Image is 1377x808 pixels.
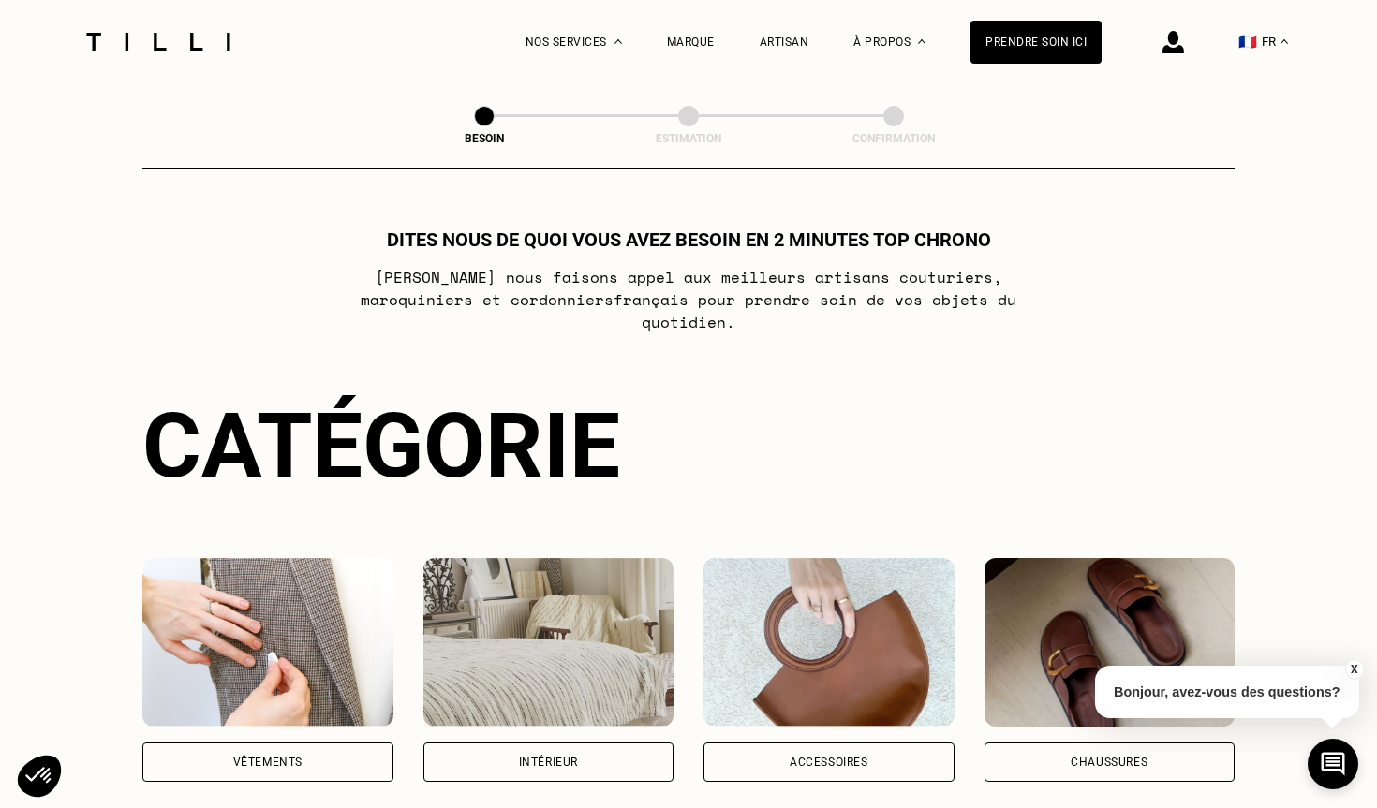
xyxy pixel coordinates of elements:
[142,393,1235,498] div: Catégorie
[614,39,622,44] img: Menu déroulant
[760,36,809,49] a: Artisan
[1281,39,1288,44] img: menu déroulant
[800,132,987,145] div: Confirmation
[970,21,1102,64] a: Prendre soin ici
[1162,31,1184,53] img: icône connexion
[80,33,237,51] img: Logo du service de couturière Tilli
[703,558,955,727] img: Accessoires
[595,132,782,145] div: Estimation
[233,757,303,768] div: Vêtements
[318,266,1060,333] p: [PERSON_NAME] nous faisons appel aux meilleurs artisans couturiers , maroquiniers et cordonniers ...
[423,558,674,727] img: Intérieur
[1071,757,1147,768] div: Chaussures
[918,39,925,44] img: Menu déroulant à propos
[387,228,991,251] h1: Dites nous de quoi vous avez besoin en 2 minutes top chrono
[790,757,868,768] div: Accessoires
[519,757,578,768] div: Intérieur
[142,558,393,727] img: Vêtements
[1344,659,1363,680] button: X
[1095,666,1359,718] p: Bonjour, avez-vous des questions?
[667,36,715,49] a: Marque
[391,132,578,145] div: Besoin
[985,558,1236,727] img: Chaussures
[1238,33,1257,51] span: 🇫🇷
